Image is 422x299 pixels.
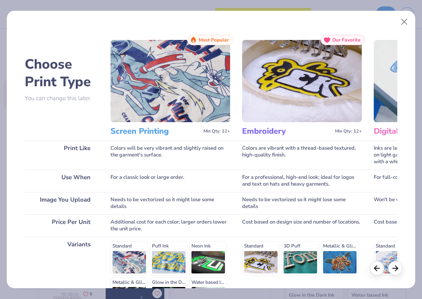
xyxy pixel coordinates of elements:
[25,141,99,170] div: Print Like
[25,55,99,91] h2: Choose Print Type
[110,170,230,192] div: For a classic look or large order.
[397,14,412,30] button: Close
[25,192,99,214] div: Image You Upload
[110,192,230,214] div: Needs to be vectorized so it might lose some details
[110,126,200,137] h3: Screen Printing
[335,129,362,134] span: Min Qty: 12+
[199,37,229,43] span: Most Popular
[332,37,361,43] span: Our Favorite
[25,95,99,102] p: You can change this later.
[110,141,230,170] div: Colors will be very vibrant and slightly raised on the garment's surface.
[242,170,362,192] div: For a professional, high-end look; ideal for logos and text on hats and heavy garments.
[242,126,332,137] h3: Embroidery
[242,141,362,170] div: Colors are vibrant with a thread-based textured, high-quality finish.
[242,40,362,122] img: Embroidery
[110,40,230,122] img: Screen Printing
[203,129,230,134] span: Min Qty: 12+
[242,192,362,214] div: Needs to be vectorized so it might lose some details
[110,214,230,237] div: Additional cost for each color; larger orders lower the unit price.
[25,214,99,237] div: Price Per Unit
[242,214,362,237] div: Cost based on design size and number of locations.
[25,170,99,192] div: Use When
